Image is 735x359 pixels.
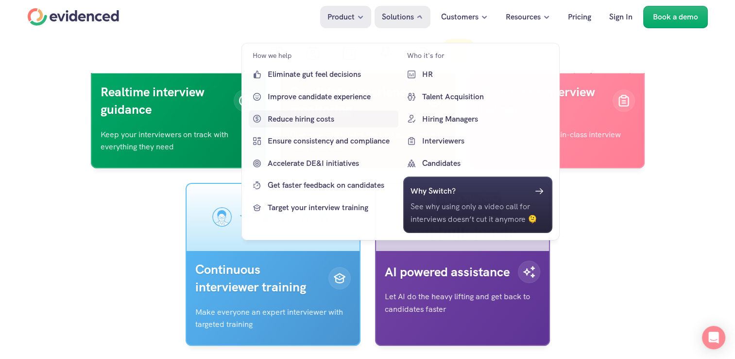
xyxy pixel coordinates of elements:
[568,11,591,23] p: Pricing
[385,290,540,315] p: Let AI do the heavy lifting and get back to candidates faster
[327,11,355,23] p: Product
[422,90,550,103] p: Talent Acquisition
[410,185,456,197] h6: Why Switch?
[268,90,396,103] p: Improve candidate experience
[382,11,414,23] p: Solutions
[422,68,550,81] p: HR
[403,66,553,83] a: HR
[506,11,541,23] p: Resources
[407,50,444,61] p: Who it's for
[609,11,632,23] p: Sign In
[253,50,291,61] p: How we help
[249,110,398,127] a: Reduce hiring costs
[403,155,553,172] a: Candidates
[422,135,550,147] p: Interviewers
[479,83,605,119] p: Structured interview builder
[375,183,550,346] a: [PERSON_NAME] askedTell me about a time…AI powered assistanceLet AI do the heavy lifting and get ...
[186,183,360,346] a: Continuous interviewer trainingMake everyone an expert interviewer with targeted training
[653,11,698,23] p: Book a demo
[602,6,640,28] a: Sign In
[441,11,479,23] p: Customers
[249,199,398,216] a: Target your interview training
[268,157,396,170] p: Accelerate DE&I initiatives
[422,157,550,170] p: Candidates
[268,112,396,125] p: Reduce hiring costs
[195,306,351,331] p: Make everyone an expert interviewer with targeted training
[249,177,398,194] a: Get faster feedback on candidates
[479,128,635,153] p: Build and run the best-in-class interview templates
[422,112,550,125] p: Hiring Managers
[249,132,398,150] a: Ensure consistency and compliance
[101,128,256,153] p: Keep your interviewers on track with everything they need
[410,200,546,225] p: See why using only a video call for interviews doesn’t cut it anymore 🫠
[403,132,553,150] a: Interviewers
[249,155,398,172] a: Accelerate DE&I initiatives
[470,5,645,168] a: Describe a challenging project you've worked on…How do you stay up to date with the latest techno...
[249,66,398,83] a: Eliminate gut feel decisions
[91,5,266,168] a: Realtime interview guidanceKeep your interviewers on track with everything they need
[28,8,119,26] a: Home
[385,263,511,281] p: AI powered assistance
[561,6,598,28] a: Pricing
[403,177,553,233] a: Why Switch?See why using only a video call for interviews doesn’t cut it anymore 🫠
[403,88,553,106] a: Talent Acquisition
[195,261,324,296] p: Continuous interviewer training
[268,135,396,147] p: Ensure consistency and compliance
[643,6,708,28] a: Book a demo
[403,110,553,127] a: Hiring Managers
[268,201,396,214] p: Target your interview training
[268,68,396,81] p: Eliminate gut feel decisions
[101,83,226,119] p: Realtime interview guidance
[249,88,398,106] a: Improve candidate experience
[268,179,396,192] p: Get faster feedback on candidates
[702,326,725,349] div: Open Intercom Messenger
